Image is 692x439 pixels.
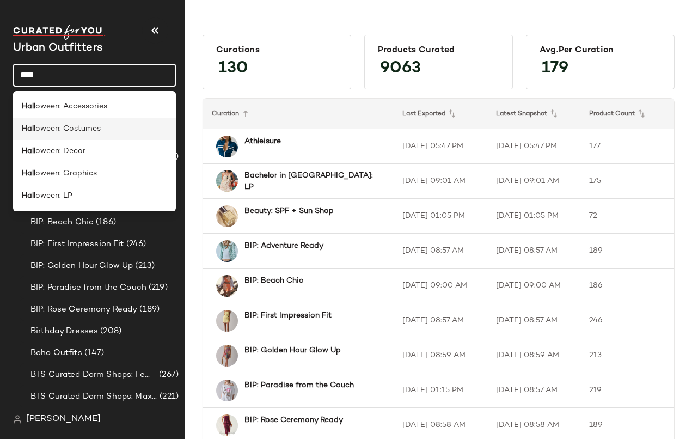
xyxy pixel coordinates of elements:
[394,99,487,129] th: Last Exported
[394,338,487,373] td: [DATE] 08:59 AM
[394,269,487,303] td: [DATE] 09:00 AM
[394,199,487,234] td: [DATE] 01:05 PM
[487,129,581,164] td: [DATE] 05:47 PM
[531,49,579,88] span: 179
[35,190,72,202] span: oween: LP
[30,282,146,294] span: BIP: Paradise from the Couch
[580,338,674,373] td: 213
[487,338,581,373] td: [DATE] 08:59 AM
[580,199,674,234] td: 72
[394,129,487,164] td: [DATE] 05:47 PM
[580,164,674,199] td: 175
[22,168,35,179] b: Hall
[13,415,22,424] img: svg%3e
[487,373,581,408] td: [DATE] 08:57 AM
[580,129,674,164] td: 177
[26,413,101,426] span: [PERSON_NAME]
[394,303,487,338] td: [DATE] 08:57 AM
[22,145,35,157] b: Hall
[30,325,98,338] span: Birthday Dresses
[94,216,116,229] span: (186)
[98,325,121,338] span: (208)
[244,414,343,426] b: BIP: Rose Ceremony Ready
[157,391,179,403] span: (221)
[487,99,581,129] th: Latest Snapshot
[487,234,581,269] td: [DATE] 08:57 AM
[394,373,487,408] td: [DATE] 01:15 PM
[378,45,499,56] div: Products Curated
[157,369,179,381] span: (267)
[244,345,341,356] b: BIP: Golden Hour Glow Up
[22,101,35,112] b: Hall
[207,49,259,88] span: 130
[13,25,106,40] img: cfy_white_logo.C9jOOHJF.svg
[244,240,323,252] b: BIP: Adventure Ready
[487,303,581,338] td: [DATE] 08:57 AM
[30,303,137,316] span: BIP: Rose Ceremony Ready
[30,391,157,403] span: BTS Curated Dorm Shops: Maximalist
[35,123,101,135] span: oween: Costumes
[580,303,674,338] td: 246
[487,199,581,234] td: [DATE] 01:05 PM
[22,190,35,202] b: Hall
[580,99,674,129] th: Product Count
[216,45,338,56] div: Curations
[244,310,332,321] b: BIP: First Impression Fit
[540,45,661,56] div: Avg.per Curation
[394,164,487,199] td: [DATE] 09:01 AM
[244,136,281,147] b: Athleisure
[244,380,354,391] b: BIP: Paradise from the Couch
[30,369,157,381] span: BTS Curated Dorm Shops: Feminine
[13,42,102,54] span: Current Company Name
[146,282,168,294] span: (219)
[487,164,581,199] td: [DATE] 09:01 AM
[394,234,487,269] td: [DATE] 08:57 AM
[244,170,374,193] b: Bachelor in [GEOGRAPHIC_DATA]: LP
[244,205,334,217] b: Beauty: SPF + Sun Shop
[82,347,105,359] span: (147)
[487,269,581,303] td: [DATE] 09:00 AM
[580,269,674,303] td: 186
[35,101,107,112] span: oween: Accessories
[133,260,155,272] span: (213)
[580,373,674,408] td: 219
[369,49,432,88] span: 9063
[203,99,394,129] th: Curation
[35,168,97,179] span: oween: Graphics
[30,260,133,272] span: BIP: Golden Hour Glow Up
[580,234,674,269] td: 189
[35,145,85,157] span: oween: Decor
[244,275,303,286] b: BIP: Beach Chic
[30,216,94,229] span: BIP: Beach Chic
[124,238,146,251] span: (246)
[137,303,160,316] span: (189)
[22,123,35,135] b: Hall
[30,347,82,359] span: Boho Outfits
[30,238,124,251] span: BIP: First Impression Fit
